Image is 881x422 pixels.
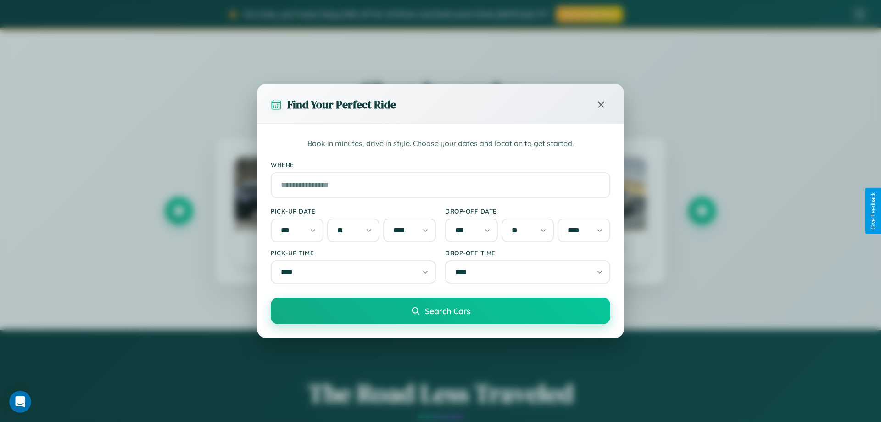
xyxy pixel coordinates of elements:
label: Drop-off Time [445,249,610,257]
p: Book in minutes, drive in style. Choose your dates and location to get started. [271,138,610,150]
label: Drop-off Date [445,207,610,215]
label: Pick-up Time [271,249,436,257]
span: Search Cars [425,306,470,316]
h3: Find Your Perfect Ride [287,97,396,112]
label: Where [271,161,610,169]
button: Search Cars [271,298,610,324]
label: Pick-up Date [271,207,436,215]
